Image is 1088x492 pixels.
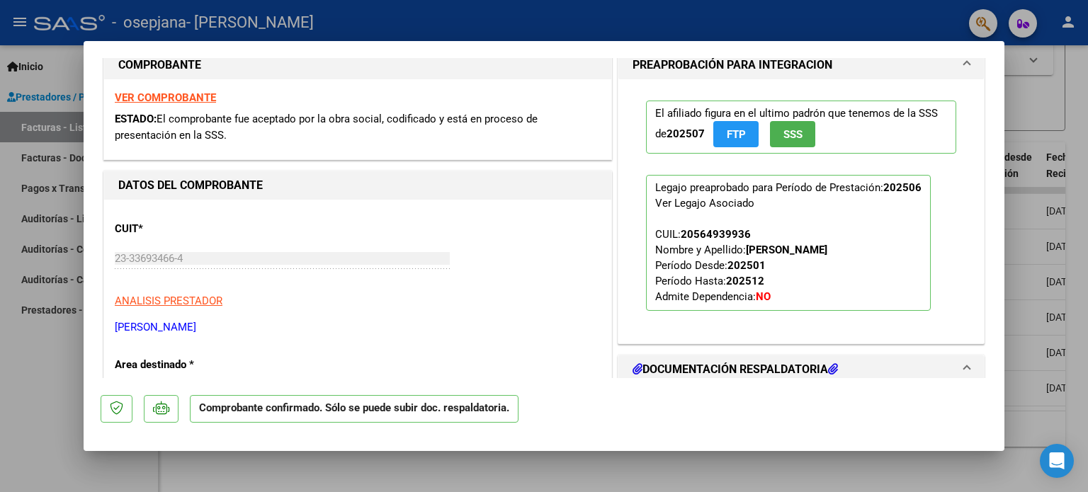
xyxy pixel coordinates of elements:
[618,355,984,384] mat-expansion-panel-header: DOCUMENTACIÓN RESPALDATORIA
[727,128,746,141] span: FTP
[115,357,261,373] p: Area destinado *
[115,113,538,142] span: El comprobante fue aceptado por la obra social, codificado y está en proceso de presentación en l...
[115,294,222,307] span: ANALISIS PRESTADOR
[713,121,759,147] button: FTP
[770,121,815,147] button: SSS
[646,175,931,311] p: Legajo preaprobado para Período de Prestación:
[746,244,827,256] strong: [PERSON_NAME]
[190,395,518,423] p: Comprobante confirmado. Sólo se puede subir doc. respaldatoria.
[667,127,705,140] strong: 202507
[115,221,261,237] p: CUIT
[681,227,751,242] div: 20564939936
[883,181,922,194] strong: 202506
[118,178,263,192] strong: DATOS DEL COMPROBANTE
[1040,444,1074,478] div: Open Intercom Messenger
[783,128,803,141] span: SSS
[618,51,984,79] mat-expansion-panel-header: PREAPROBACIÓN PARA INTEGRACION
[727,259,766,272] strong: 202501
[118,58,201,71] strong: COMPROBANTE
[633,57,832,74] h1: PREAPROBACIÓN PARA INTEGRACION
[726,275,764,287] strong: 202512
[618,79,984,343] div: PREAPROBACIÓN PARA INTEGRACION
[115,319,601,336] p: [PERSON_NAME]
[633,361,838,378] h1: DOCUMENTACIÓN RESPALDATORIA
[646,101,956,154] p: El afiliado figura en el ultimo padrón que tenemos de la SSS de
[756,290,771,303] strong: NO
[115,91,216,104] a: VER COMPROBANTE
[655,228,827,303] span: CUIL: Nombre y Apellido: Período Desde: Período Hasta: Admite Dependencia:
[115,113,157,125] span: ESTADO:
[655,195,754,211] div: Ver Legajo Asociado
